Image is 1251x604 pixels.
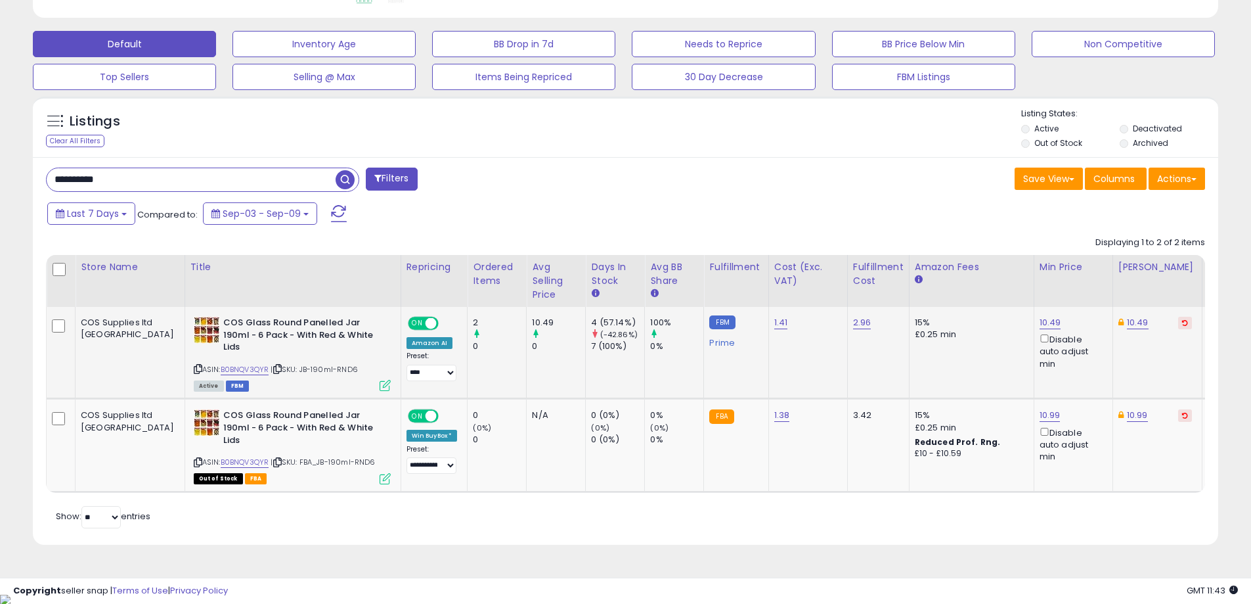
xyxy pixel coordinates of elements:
div: Store Name [81,260,179,274]
button: Sep-03 - Sep-09 [203,202,317,225]
div: Preset: [406,445,458,475]
button: Inventory Age [232,31,416,57]
div: Fulfillment [709,260,762,274]
button: Items Being Repriced [432,64,615,90]
div: £0.25 min [915,329,1024,340]
span: Show: entries [56,510,150,523]
span: ON [409,411,426,422]
div: Min Price [1040,260,1107,274]
div: [PERSON_NAME] [1118,260,1196,274]
div: 15% [915,317,1024,329]
div: Preset: [406,352,458,381]
div: 0 [532,340,585,352]
div: 0% [650,409,703,421]
b: COS Glass Round Panelled Jar 190ml - 6 Pack - With Red & White Lids [223,409,383,450]
div: 15% [915,409,1024,421]
button: 30 Day Decrease [632,64,815,90]
div: Fulfillment Cost [853,260,904,288]
a: 10.99 [1127,409,1148,422]
div: 0% [650,340,703,352]
div: Title [190,260,395,274]
button: Needs to Reprice [632,31,815,57]
div: Cost (Exc. VAT) [774,260,842,288]
div: ASIN: [194,409,391,482]
div: COS Supplies ltd [GEOGRAPHIC_DATA] [81,317,175,340]
div: Days In Stock [591,260,639,288]
span: Compared to: [137,208,198,221]
div: Amazon AI [406,337,452,349]
div: 7 (100%) [591,340,644,352]
span: Columns [1093,172,1135,185]
a: Terms of Use [112,584,168,597]
button: Non Competitive [1032,31,1215,57]
a: 10.99 [1040,409,1061,422]
div: Amazon Fees [915,260,1028,274]
button: Save View [1015,168,1083,190]
span: Last 7 Days [67,207,119,220]
button: BB Price Below Min [832,31,1015,57]
button: Top Sellers [33,64,216,90]
div: £0.25 min [915,422,1024,434]
span: | SKU: FBA_JB-190ml-RND6 [271,457,375,467]
b: COS Glass Round Panelled Jar 190ml - 6 Pack - With Red & White Lids [223,317,383,357]
div: 2 [473,317,526,329]
div: Avg BB Share [650,260,698,288]
label: Archived [1133,137,1168,149]
div: 0 (0%) [591,409,644,421]
div: £10 - £10.59 [915,448,1024,459]
small: (0%) [473,423,491,433]
div: 10.49 [532,317,585,329]
div: Ordered Items [473,260,521,288]
div: 0 [473,434,526,446]
div: ASIN: [194,317,391,390]
a: 10.49 [1127,316,1149,329]
small: FBA [709,409,734,424]
span: All listings currently available for purchase on Amazon [194,381,224,392]
span: | SKU: JB-190ml-RND6 [271,364,357,375]
div: 4 (57.14%) [591,317,644,329]
button: Last 7 Days [47,202,135,225]
span: ON [409,318,426,329]
a: 1.38 [774,409,790,422]
a: B0BNQV3QYR [221,457,269,468]
div: seller snap | | [13,585,228,597]
div: 0 [473,409,526,421]
button: Filters [366,168,417,191]
small: (0%) [650,423,669,433]
div: Win BuyBox * [406,430,458,442]
label: Deactivated [1133,123,1182,134]
a: 10.49 [1040,316,1061,329]
button: Actions [1149,168,1205,190]
button: BB Drop in 7d [432,31,615,57]
div: 0 [473,340,526,352]
button: Default [33,31,216,57]
span: FBA [245,473,267,484]
div: COS Supplies ltd [GEOGRAPHIC_DATA] [81,409,175,433]
div: Prime [709,333,758,348]
label: Active [1034,123,1059,134]
div: Disable auto adjust min [1040,425,1103,463]
small: Avg BB Share. [650,288,658,300]
button: Columns [1085,168,1147,190]
img: 51NSBRv1WPL._SL40_.jpg [194,409,220,436]
div: Displaying 1 to 2 of 2 items [1095,237,1205,249]
span: FBM [226,381,250,392]
small: Amazon Fees. [915,274,923,286]
span: All listings that are currently out of stock and unavailable for purchase on Amazon [194,473,243,484]
h5: Listings [70,112,120,131]
div: 0% [650,434,703,446]
span: Sep-03 - Sep-09 [223,207,301,220]
small: (0%) [591,423,609,433]
div: Avg Selling Price [532,260,580,302]
small: Days In Stock. [591,288,599,300]
a: B0BNQV3QYR [221,364,269,375]
button: FBM Listings [832,64,1015,90]
img: 51NSBRv1WPL._SL40_.jpg [194,317,220,343]
div: 100% [650,317,703,329]
label: Out of Stock [1034,137,1082,149]
a: 1.41 [774,316,788,329]
div: 0 (0%) [591,434,644,446]
span: OFF [436,318,457,329]
span: 2025-09-17 11:43 GMT [1187,584,1238,597]
small: (-42.86%) [600,329,638,340]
